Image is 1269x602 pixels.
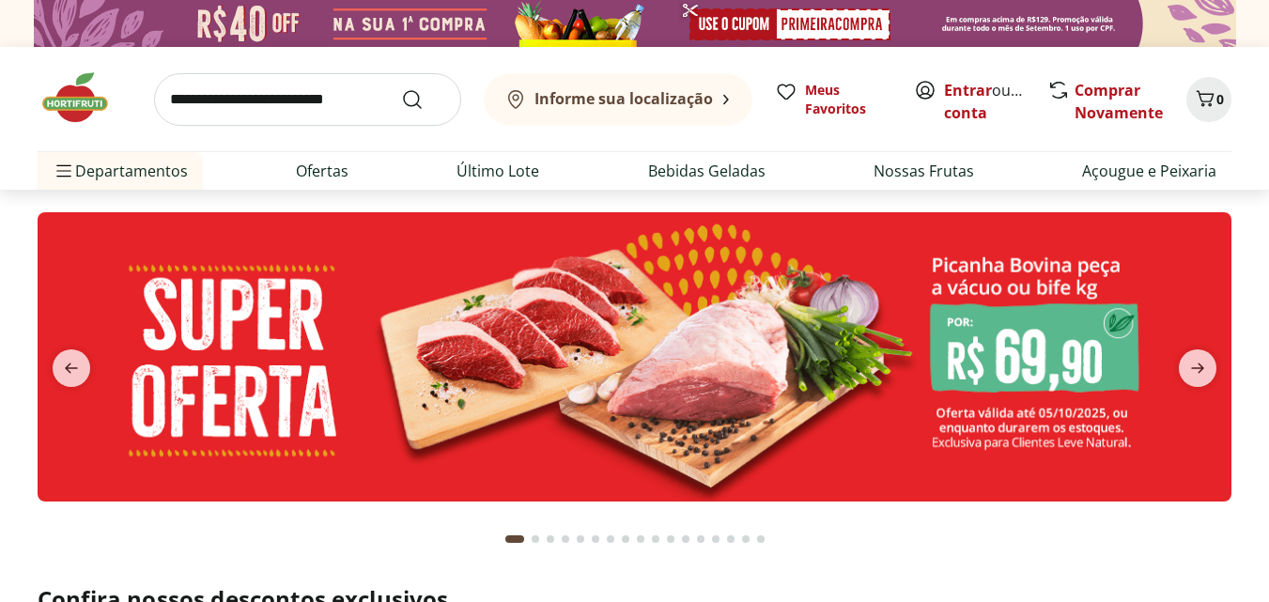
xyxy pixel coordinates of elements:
[603,517,618,562] button: Go to page 7 from fs-carousel
[401,88,446,111] button: Submit Search
[296,160,348,182] a: Ofertas
[1082,160,1216,182] a: Açougue e Peixaria
[633,517,648,562] button: Go to page 9 from fs-carousel
[775,81,891,118] a: Meus Favoritos
[1186,77,1231,122] button: Carrinho
[534,88,713,109] b: Informe sua localização
[38,69,132,126] img: Hortifruti
[38,349,105,387] button: previous
[944,79,1028,124] span: ou
[154,73,461,126] input: search
[944,80,992,100] a: Entrar
[484,73,752,126] button: Informe sua localização
[53,148,188,193] span: Departamentos
[1164,349,1231,387] button: next
[753,517,768,562] button: Go to page 17 from fs-carousel
[457,160,539,182] a: Último Lote
[944,80,1047,123] a: Criar conta
[723,517,738,562] button: Go to page 15 from fs-carousel
[663,517,678,562] button: Go to page 11 from fs-carousel
[648,160,766,182] a: Bebidas Geladas
[528,517,543,562] button: Go to page 2 from fs-carousel
[693,517,708,562] button: Go to page 13 from fs-carousel
[543,517,558,562] button: Go to page 3 from fs-carousel
[618,517,633,562] button: Go to page 8 from fs-carousel
[588,517,603,562] button: Go to page 6 from fs-carousel
[648,517,663,562] button: Go to page 10 from fs-carousel
[1216,90,1224,108] span: 0
[708,517,723,562] button: Go to page 14 from fs-carousel
[805,81,891,118] span: Meus Favoritos
[678,517,693,562] button: Go to page 12 from fs-carousel
[1075,80,1163,123] a: Comprar Novamente
[502,517,528,562] button: Current page from fs-carousel
[738,517,753,562] button: Go to page 16 from fs-carousel
[53,148,75,193] button: Menu
[874,160,974,182] a: Nossas Frutas
[38,212,1231,502] img: super oferta
[573,517,588,562] button: Go to page 5 from fs-carousel
[558,517,573,562] button: Go to page 4 from fs-carousel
